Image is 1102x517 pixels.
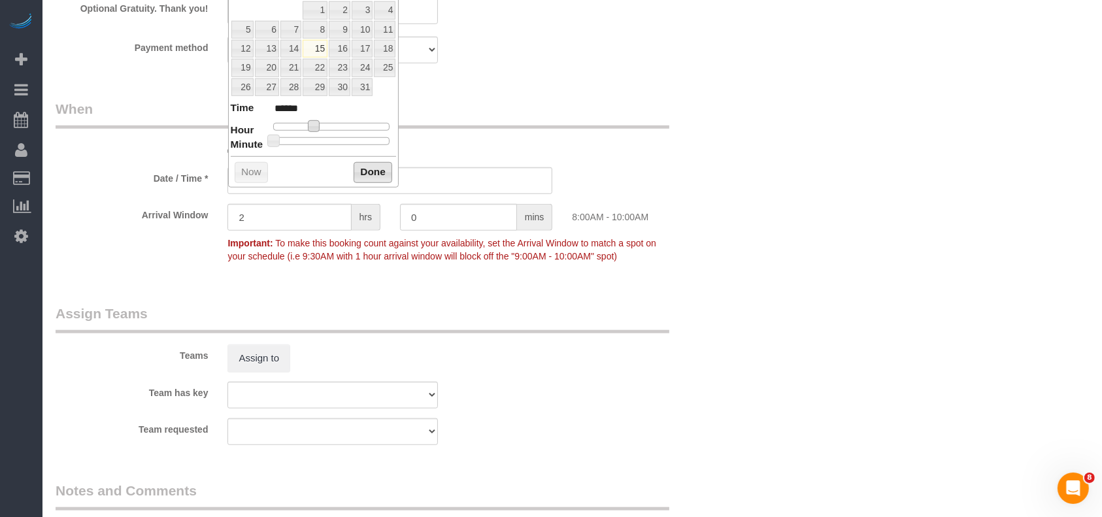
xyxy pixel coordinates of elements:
a: 29 [303,78,327,96]
a: 16 [329,40,350,58]
a: 18 [374,40,395,58]
a: 31 [352,78,373,96]
legend: When [56,99,669,129]
label: Payment method [46,37,218,54]
a: 14 [280,40,301,58]
a: 3 [352,1,373,19]
dt: Hour [231,123,254,139]
a: 10 [352,21,373,39]
span: 8 [1084,473,1095,483]
iframe: Intercom live chat [1058,473,1089,504]
label: Date / Time * [46,167,218,185]
a: 21 [280,59,301,76]
a: 7 [280,21,301,39]
a: 12 [231,40,254,58]
legend: Assign Teams [56,304,669,333]
a: 23 [329,59,350,76]
img: Automaid Logo [8,13,34,31]
a: 25 [374,59,395,76]
a: 6 [255,21,279,39]
a: 20 [255,59,279,76]
label: Arrival Window [46,204,218,222]
a: 24 [352,59,373,76]
a: 22 [303,59,327,76]
a: 2 [329,1,350,19]
label: Team requested [46,418,218,436]
a: 9 [329,21,350,39]
a: 26 [231,78,254,96]
button: Now [235,162,268,183]
a: 5 [231,21,254,39]
button: Done [354,162,392,183]
a: 1 [303,1,327,19]
dt: Minute [231,137,263,154]
label: Teams [46,344,218,362]
a: 17 [352,40,373,58]
a: 19 [231,59,254,76]
span: hrs [352,204,380,231]
a: 30 [329,78,350,96]
a: 27 [255,78,279,96]
span: mins [517,204,553,231]
label: Team has key [46,382,218,399]
legend: Notes and Comments [56,481,669,510]
div: 8:00AM - 10:00AM [562,204,734,224]
a: 11 [374,21,395,39]
a: 15 [303,40,327,58]
strong: Important: [227,238,273,248]
a: 8 [303,21,327,39]
span: To make this booking count against your availability, set the Arrival Window to match a spot on y... [227,238,656,261]
a: 4 [374,1,395,19]
a: 28 [280,78,301,96]
button: Assign to [227,344,290,372]
dt: Time [231,101,254,117]
a: 13 [255,40,279,58]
